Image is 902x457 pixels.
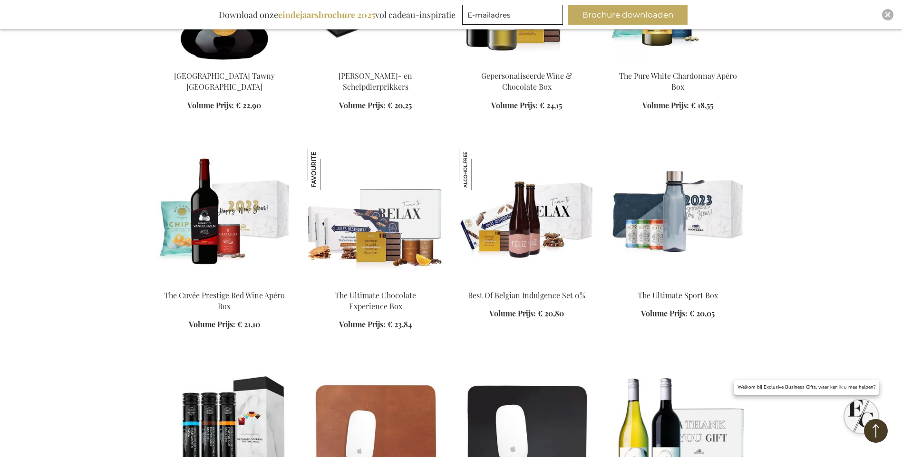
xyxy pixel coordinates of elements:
a: Volume Prijs: € 20,80 [489,308,564,319]
span: € 20,05 [689,308,715,318]
span: € 21,10 [237,319,260,329]
span: € 20,80 [538,308,564,318]
span: € 24,15 [540,100,562,110]
a: The Pure White Chardonnay Apéro Box [610,59,746,68]
span: Volume Prijs: [187,100,234,110]
img: The Ultimate Chocolate Experience Box [308,149,349,190]
img: Best Of Belgian Indulgence Set 0% [459,149,595,282]
a: Best Of Belgian Indulgence Set 0% [468,290,585,300]
span: Volume Prijs: [339,100,386,110]
a: Gepersonaliseerde Wine & Chocolate Box [459,59,595,68]
a: São Pedro das Águias Reserve Tawny Porto - Karaf [156,59,292,68]
a: The Ultimate Chocolate Experience Box The Ultimate Chocolate Experience Box [308,278,444,287]
a: Volume Prijs: € 24,15 [491,100,562,111]
a: Best Of Belgian Indulgence Set 0% Best Of Belgian Indulgence Set 0% [459,278,595,287]
a: [GEOGRAPHIC_DATA] Tawny [GEOGRAPHIC_DATA] [174,71,275,92]
img: Close [885,12,891,18]
a: Volume Prijs: € 20,05 [641,308,715,319]
a: [PERSON_NAME]- en Schelpdierprikkers [339,71,412,92]
a: Volume Prijs: € 23,84 [339,319,412,330]
a: Volume Prijs: € 18,55 [642,100,713,111]
img: Best Of Belgian Indulgence Set 0% [459,149,500,190]
div: Close [882,9,893,20]
a: The Cuvée Prestige Red Wine Apéro Box [156,278,292,287]
span: € 20,25 [388,100,412,110]
input: E-mailadres [462,5,563,25]
form: marketing offers and promotions [462,5,566,28]
img: The Cuvée Prestige Red Wine Apéro Box [156,149,292,282]
span: € 18,55 [691,100,713,110]
a: The Pure White Chardonnay Apéro Box [619,71,737,92]
a: Anovi Schaal- en Schelpdierprikkers [308,59,444,68]
a: The Cuvée Prestige Red Wine Apéro Box [164,290,285,311]
span: Volume Prijs: [339,319,386,329]
span: Volume Prijs: [491,100,538,110]
a: Gepersonaliseerde Wine & Chocolate Box [481,71,572,92]
img: The Ultimate Sport Box [610,149,746,282]
a: The Ultimate Sport Box [610,278,746,287]
img: The Ultimate Chocolate Experience Box [308,149,444,282]
button: Brochure downloaden [568,5,688,25]
span: € 22,90 [236,100,261,110]
div: Download onze vol cadeau-inspiratie [214,5,460,25]
b: eindejaarsbrochure 2025 [278,9,375,20]
a: Volume Prijs: € 20,25 [339,100,412,111]
a: The Ultimate Sport Box [638,290,718,300]
span: Volume Prijs: [489,308,536,318]
span: Volume Prijs: [189,319,235,329]
a: Volume Prijs: € 21,10 [189,319,260,330]
span: Volume Prijs: [641,308,688,318]
a: Volume Prijs: € 22,90 [187,100,261,111]
span: Volume Prijs: [642,100,689,110]
span: € 23,84 [388,319,412,329]
a: The Ultimate Chocolate Experience Box [335,290,416,311]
